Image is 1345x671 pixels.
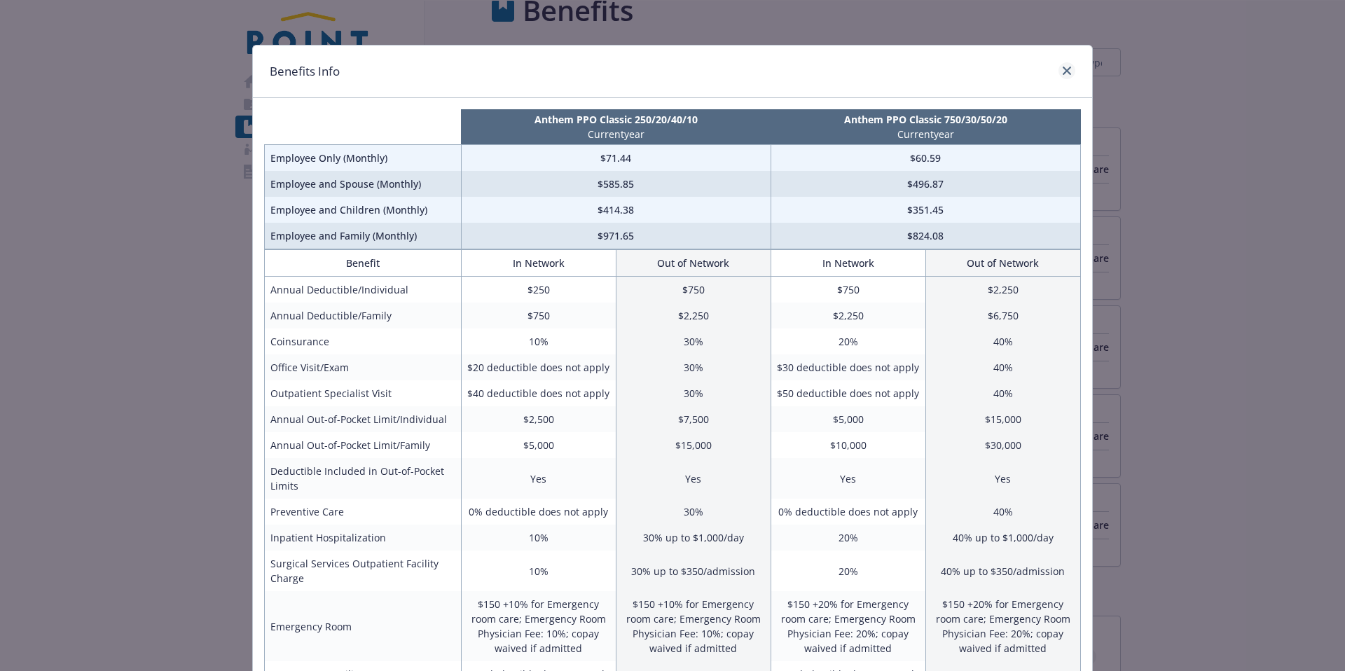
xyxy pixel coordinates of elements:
td: Yes [461,458,616,499]
td: Inpatient Hospitalization [265,525,462,551]
td: $2,250 [771,303,925,328]
h1: Benefits Info [270,62,340,81]
p: Anthem PPO Classic 250/20/40/10 [464,112,768,127]
td: $150 +10% for Emergency room care; Emergency Room Physician Fee: 10%; copay waived if admitted [616,591,771,661]
td: 30% up to $1,000/day [616,525,771,551]
td: $5,000 [771,406,925,432]
td: $414.38 [461,197,771,223]
td: Yes [925,458,1080,499]
td: Yes [771,458,925,499]
td: Yes [616,458,771,499]
th: In Network [771,250,925,277]
td: $750 [616,277,771,303]
td: Preventive Care [265,499,462,525]
td: Employee and Family (Monthly) [265,223,462,249]
td: 30% up to $350/admission [616,551,771,591]
td: Annual Out-of-Pocket Limit/Family [265,432,462,458]
td: $2,250 [925,277,1080,303]
td: 40% [925,354,1080,380]
td: $71.44 [461,145,771,172]
td: $20 deductible does not apply [461,354,616,380]
td: 40% [925,380,1080,406]
td: Office Visit/Exam [265,354,462,380]
td: $7,500 [616,406,771,432]
td: $6,750 [925,303,1080,328]
th: Benefit [265,250,462,277]
td: 20% [771,525,925,551]
p: Anthem PPO Classic 750/30/50/20 [773,112,1077,127]
td: 10% [461,551,616,591]
td: 30% [616,380,771,406]
td: Annual Deductible/Family [265,303,462,328]
td: 10% [461,525,616,551]
td: $5,000 [461,432,616,458]
td: 30% [616,328,771,354]
th: intentionally left blank [265,109,462,145]
td: $15,000 [616,432,771,458]
td: Employee and Spouse (Monthly) [265,171,462,197]
td: $40 deductible does not apply [461,380,616,406]
a: close [1058,62,1075,79]
td: 20% [771,328,925,354]
td: 0% deductible does not apply [771,499,925,525]
td: $15,000 [925,406,1080,432]
td: $150 +10% for Emergency room care; Emergency Room Physician Fee: 10%; copay waived if admitted [461,591,616,661]
td: Outpatient Specialist Visit [265,380,462,406]
td: 10% [461,328,616,354]
td: Emergency Room [265,591,462,661]
td: Deductible Included in Out-of-Pocket Limits [265,458,462,499]
td: $750 [771,277,925,303]
td: $250 [461,277,616,303]
td: $351.45 [771,197,1080,223]
td: Employee and Children (Monthly) [265,197,462,223]
td: Employee Only (Monthly) [265,145,462,172]
td: $585.85 [461,171,771,197]
td: $30 deductible does not apply [771,354,925,380]
td: $971.65 [461,223,771,249]
th: Out of Network [925,250,1080,277]
td: $2,500 [461,406,616,432]
td: 30% [616,354,771,380]
th: Out of Network [616,250,771,277]
td: 30% [616,499,771,525]
td: $10,000 [771,432,925,458]
td: $750 [461,303,616,328]
td: $60.59 [771,145,1080,172]
td: 0% deductible does not apply [461,499,616,525]
td: Annual Out-of-Pocket Limit/Individual [265,406,462,432]
td: $2,250 [616,303,771,328]
th: In Network [461,250,616,277]
td: Annual Deductible/Individual [265,277,462,303]
td: 40% up to $350/admission [925,551,1080,591]
td: $150 +20% for Emergency room care; Emergency Room Physician Fee: 20%; copay waived if admitted [925,591,1080,661]
td: 40% [925,328,1080,354]
td: $496.87 [771,171,1080,197]
td: 40% up to $1,000/day [925,525,1080,551]
td: Surgical Services Outpatient Facility Charge [265,551,462,591]
td: 40% [925,499,1080,525]
td: $150 +20% for Emergency room care; Emergency Room Physician Fee: 20%; copay waived if admitted [771,591,925,661]
p: Current year [773,127,1077,141]
p: Current year [464,127,768,141]
td: 20% [771,551,925,591]
td: Coinsurance [265,328,462,354]
td: $824.08 [771,223,1080,249]
td: $30,000 [925,432,1080,458]
td: $50 deductible does not apply [771,380,925,406]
